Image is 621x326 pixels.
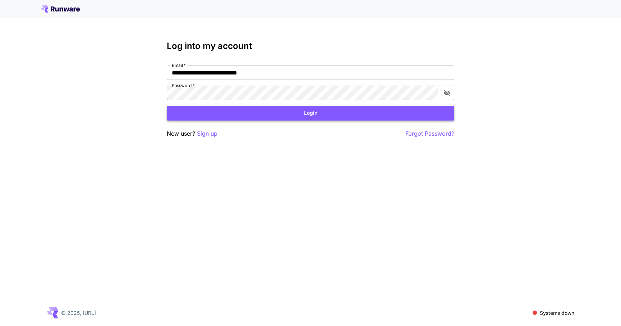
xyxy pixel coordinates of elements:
label: Password [172,82,195,89]
button: Sign up [197,129,217,138]
p: Systems down [540,309,574,317]
label: Email [172,62,186,68]
button: Login [167,106,454,121]
button: Forgot Password? [405,129,454,138]
p: © 2025, [URL] [61,309,96,317]
h3: Log into my account [167,41,454,51]
p: New user? [167,129,217,138]
button: toggle password visibility [441,86,454,99]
